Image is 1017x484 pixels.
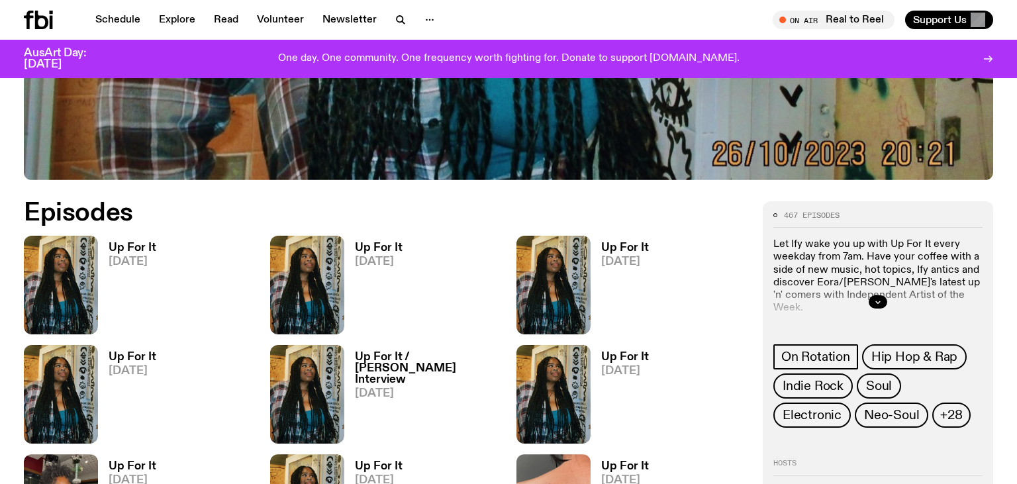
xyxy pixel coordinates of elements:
a: Explore [151,11,203,29]
a: Newsletter [315,11,385,29]
a: Schedule [87,11,148,29]
a: Up For It / [PERSON_NAME] Interview[DATE] [344,352,501,444]
h2: Hosts [773,460,983,475]
h3: AusArt Day: [DATE] [24,48,109,70]
h3: Up For It [355,461,403,472]
span: Electronic [783,408,842,422]
button: On AirReal to Reel [773,11,895,29]
h3: Up For It [109,461,156,472]
h3: Up For It / [PERSON_NAME] Interview [355,352,501,385]
img: Ify - a Brown Skin girl with black braided twists, looking up to the side with her tongue stickin... [516,345,591,444]
h3: Up For It [601,242,649,254]
a: Electronic [773,403,851,428]
h3: Up For It [109,242,156,254]
a: Up For It[DATE] [98,352,156,444]
a: Up For It[DATE] [98,242,156,334]
a: Indie Rock [773,373,853,399]
span: [DATE] [109,365,156,377]
span: On Rotation [781,350,850,364]
h3: Up For It [601,461,649,472]
img: Ify - a Brown Skin girl with black braided twists, looking up to the side with her tongue stickin... [270,345,344,444]
a: Read [206,11,246,29]
a: On Rotation [773,344,858,369]
span: Support Us [913,14,967,26]
a: Up For It[DATE] [591,352,649,444]
h2: Episodes [24,201,665,225]
p: Let Ify wake you up with Up For It every weekday from 7am. Have your coffee with a side of new mu... [773,238,983,315]
h3: Up For It [355,242,403,254]
span: Hip Hop & Rap [871,350,957,364]
a: Volunteer [249,11,312,29]
span: +28 [940,408,962,422]
a: Hip Hop & Rap [862,344,967,369]
span: Indie Rock [783,379,844,393]
button: Support Us [905,11,993,29]
button: +28 [932,403,970,428]
span: [DATE] [601,365,649,377]
h3: Up For It [601,352,649,363]
p: One day. One community. One frequency worth fighting for. Donate to support [DOMAIN_NAME]. [278,53,740,65]
span: [DATE] [601,256,649,267]
span: [DATE] [355,256,403,267]
span: Soul [866,379,892,393]
span: [DATE] [109,256,156,267]
img: Ify - a Brown Skin girl with black braided twists, looking up to the side with her tongue stickin... [270,236,344,334]
span: 467 episodes [784,212,840,219]
span: Neo-Soul [864,408,919,422]
a: Up For It[DATE] [591,242,649,334]
img: Ify - a Brown Skin girl with black braided twists, looking up to the side with her tongue stickin... [24,236,98,334]
a: Neo-Soul [855,403,928,428]
a: Soul [857,373,901,399]
img: Ify - a Brown Skin girl with black braided twists, looking up to the side with her tongue stickin... [24,345,98,444]
span: [DATE] [355,388,501,399]
a: Up For It[DATE] [344,242,403,334]
h3: Up For It [109,352,156,363]
img: Ify - a Brown Skin girl with black braided twists, looking up to the side with her tongue stickin... [516,236,591,334]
